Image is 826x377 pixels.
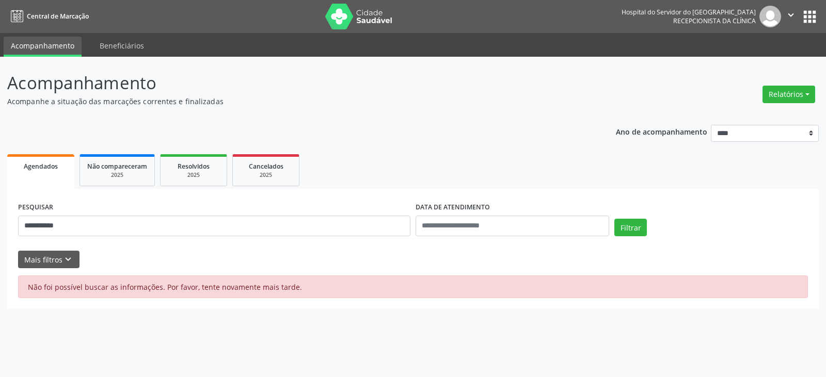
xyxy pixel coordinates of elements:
[87,162,147,171] span: Não compareceram
[168,171,219,179] div: 2025
[616,125,707,138] p: Ano de acompanhamento
[240,171,292,179] div: 2025
[622,8,756,17] div: Hospital do Servidor do [GEOGRAPHIC_DATA]
[249,162,283,171] span: Cancelados
[801,8,819,26] button: apps
[27,12,89,21] span: Central de Marcação
[24,162,58,171] span: Agendados
[614,219,647,236] button: Filtrar
[673,17,756,25] span: Recepcionista da clínica
[4,37,82,57] a: Acompanhamento
[763,86,815,103] button: Relatórios
[416,200,490,216] label: DATA DE ATENDIMENTO
[18,275,808,298] div: Não foi possível buscar as informações. Por favor, tente novamente mais tarde.
[178,162,210,171] span: Resolvidos
[18,251,80,269] button: Mais filtroskeyboard_arrow_down
[7,70,575,96] p: Acompanhamento
[18,200,53,216] label: PESQUISAR
[62,254,74,265] i: keyboard_arrow_down
[7,96,575,107] p: Acompanhe a situação das marcações correntes e finalizadas
[759,6,781,27] img: img
[87,171,147,179] div: 2025
[7,8,89,25] a: Central de Marcação
[785,9,797,21] i: 
[781,6,801,27] button: 
[92,37,151,55] a: Beneficiários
